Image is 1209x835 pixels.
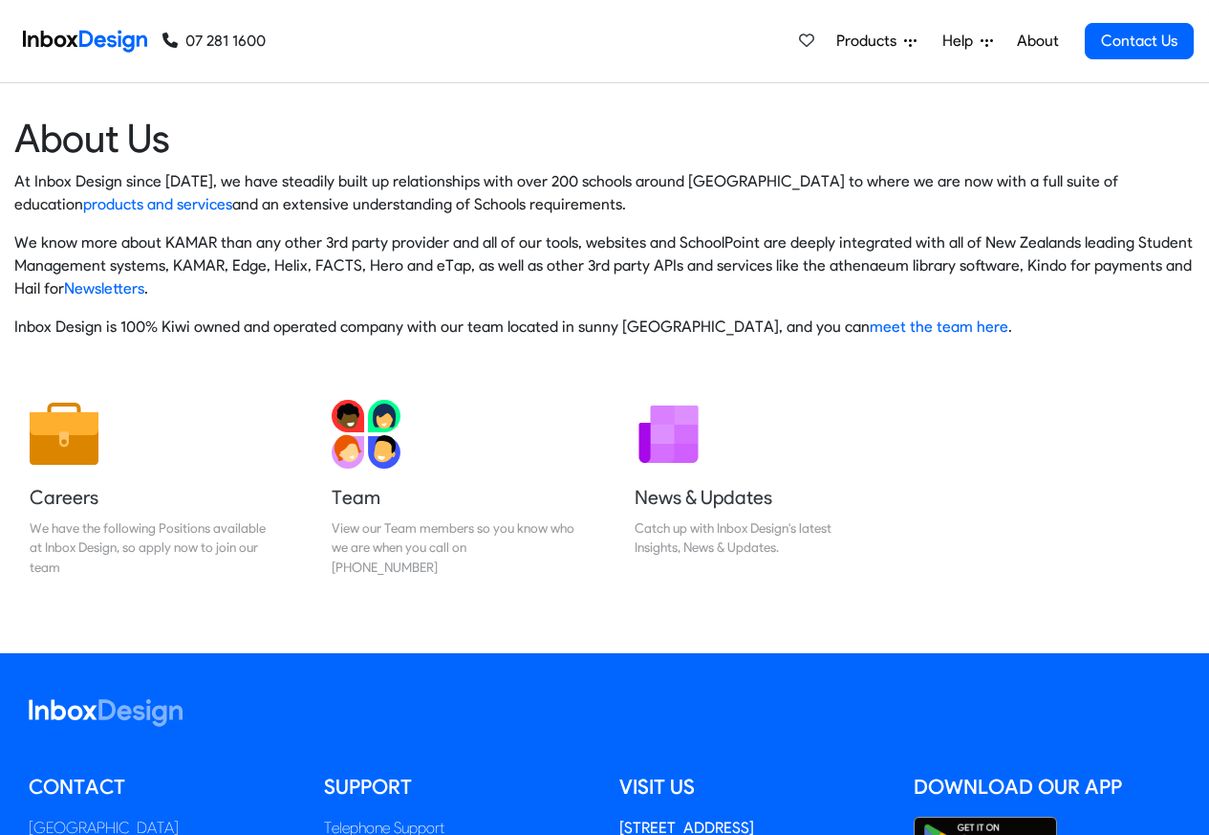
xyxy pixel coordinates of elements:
img: logo_inboxdesign_white.svg [29,699,183,727]
span: Help [942,30,981,53]
a: Products [829,22,924,60]
h5: Careers [30,484,272,511]
a: products and services [83,195,232,213]
p: Inbox Design is 100% Kiwi owned and operated company with our team located in sunny [GEOGRAPHIC_D... [14,316,1195,339]
h5: Download our App [914,773,1180,802]
heading: About Us [14,114,1195,163]
p: We know more about KAMAR than any other 3rd party provider and all of our tools, websites and Sch... [14,231,1195,300]
a: Contact Us [1085,23,1194,59]
a: Newsletters [64,279,144,297]
a: Careers We have the following Positions available at Inbox Design, so apply now to join our team [14,385,288,592]
a: Help [935,22,1001,60]
a: meet the team here [870,318,1008,336]
h5: News & Updates [635,484,877,511]
img: 2022_01_12_icon_newsletter.svg [635,400,703,469]
div: We have the following Positions available at Inbox Design, so apply now to join our team [30,518,272,577]
h5: Support [324,773,591,802]
h5: Visit us [619,773,886,802]
img: 2022_01_13_icon_team.svg [332,400,400,469]
h5: Contact [29,773,295,802]
a: About [1011,22,1064,60]
div: View our Team members so you know who we are when you call on [PHONE_NUMBER] [332,518,574,577]
img: 2022_01_13_icon_job.svg [30,400,98,469]
span: Products [836,30,904,53]
a: News & Updates Catch up with Inbox Design's latest Insights, News & Updates. [619,385,893,592]
a: 07 281 1600 [162,30,266,53]
div: Catch up with Inbox Design's latest Insights, News & Updates. [635,518,877,558]
h5: Team [332,484,574,511]
a: Team View our Team members so you know who we are when you call on [PHONE_NUMBER] [316,385,590,592]
p: At Inbox Design since [DATE], we have steadily built up relationships with over 200 schools aroun... [14,170,1195,216]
